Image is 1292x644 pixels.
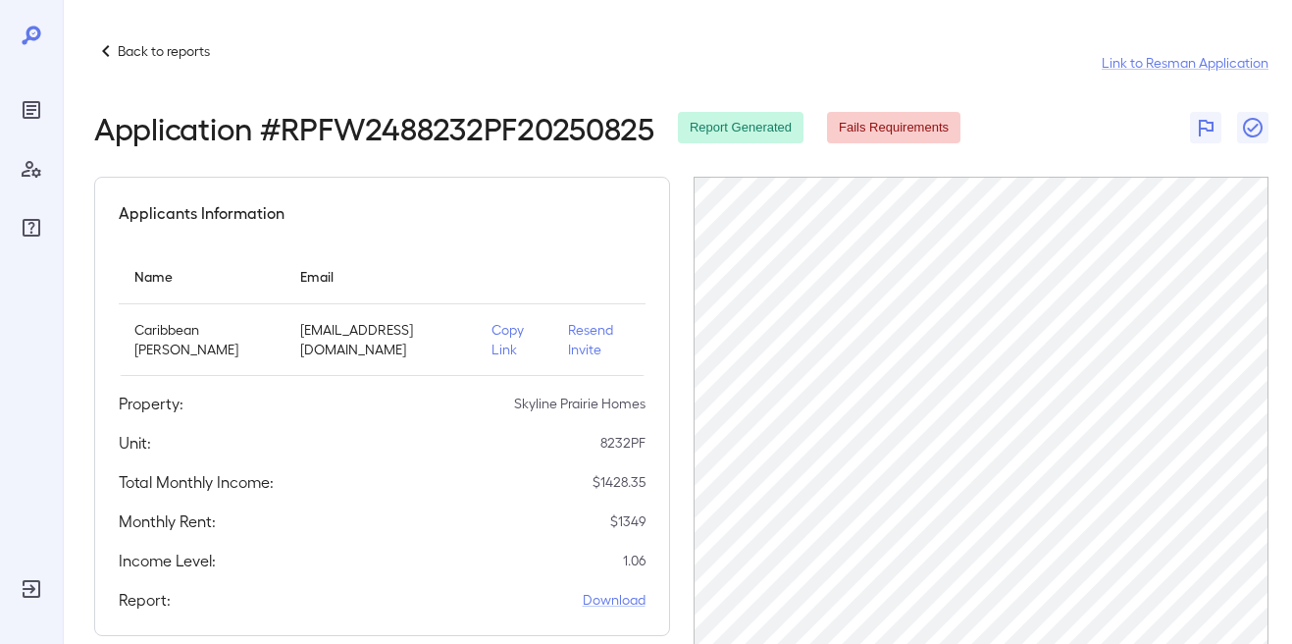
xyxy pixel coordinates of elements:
[16,573,47,605] div: Log Out
[300,320,460,359] p: [EMAIL_ADDRESS][DOMAIN_NAME]
[1102,53,1268,73] a: Link to Resman Application
[118,41,210,61] p: Back to reports
[119,470,274,494] h5: Total Monthly Income:
[119,510,216,533] h5: Monthly Rent:
[16,153,47,185] div: Manage Users
[119,248,284,304] th: Name
[593,472,646,492] p: $ 1428.35
[491,320,537,359] p: Copy Link
[134,320,269,359] p: Caribbean [PERSON_NAME]
[284,248,476,304] th: Email
[119,201,284,225] h5: Applicants Information
[600,433,646,453] p: 8232PF
[119,588,171,612] h5: Report:
[514,394,646,413] p: Skyline Prairie Homes
[16,94,47,126] div: Reports
[678,119,803,137] span: Report Generated
[16,212,47,243] div: FAQ
[94,110,654,145] h2: Application # RPFW2488232PF20250825
[583,590,646,610] a: Download
[1237,112,1268,143] button: Close Report
[610,511,646,531] p: $ 1349
[623,551,646,570] p: 1.06
[119,549,216,572] h5: Income Level:
[827,119,960,137] span: Fails Requirements
[568,320,630,359] p: Resend Invite
[119,392,183,415] h5: Property:
[1190,112,1221,143] button: Flag Report
[119,248,646,376] table: simple table
[119,431,151,455] h5: Unit:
